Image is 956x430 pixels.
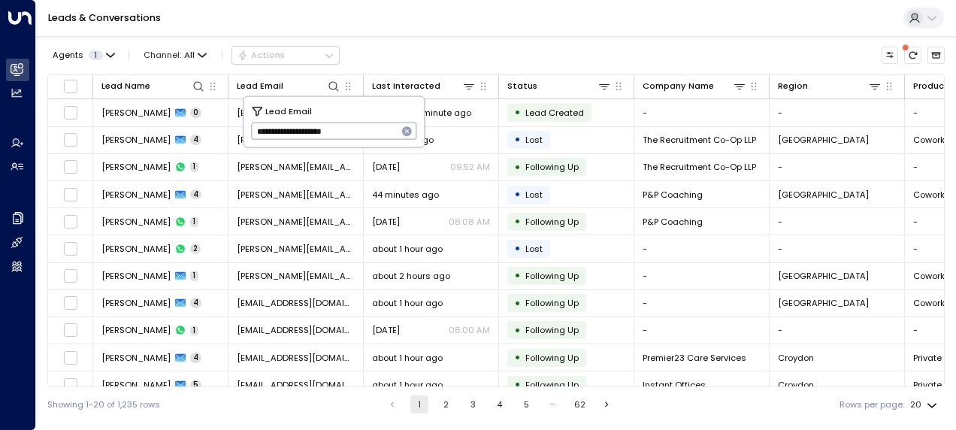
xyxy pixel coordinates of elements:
[514,184,521,204] div: •
[101,134,171,146] span: Millie Luckie
[63,159,78,174] span: Toggle select row
[571,395,589,413] button: Go to page 62
[190,298,201,308] span: 4
[237,352,355,364] span: enquiries@premier23careservices.co.uk
[449,324,490,336] p: 08:00 AM
[514,157,521,177] div: •
[770,235,905,262] td: -
[372,79,476,93] div: Last Interacted
[47,47,119,63] button: Agents1
[525,189,543,201] span: Lost
[770,208,905,235] td: -
[101,107,171,119] span: Alicja Waszak
[525,161,579,173] span: Following Up
[63,79,78,94] span: Toggle select all
[514,293,521,313] div: •
[913,79,948,93] div: Product
[372,161,400,173] span: Yesterday
[231,46,340,64] button: Actions
[190,353,201,363] span: 4
[190,162,198,172] span: 1
[372,297,443,309] span: about 1 hour ago
[184,50,195,60] span: All
[190,326,198,336] span: 1
[63,214,78,229] span: Toggle select row
[544,395,562,413] div: …
[770,99,905,126] td: -
[237,270,355,282] span: samuel.t.lock@gmail.com
[53,51,83,59] span: Agents
[190,244,201,254] span: 2
[63,322,78,338] span: Toggle select row
[514,265,521,286] div: •
[237,161,355,173] span: m.luckie@recco.uk
[778,352,814,364] span: Croydon
[643,79,714,93] div: Company Name
[634,99,770,126] td: -
[643,352,746,364] span: Premier23 Care Services
[597,395,616,413] button: Go to next page
[491,395,509,413] button: Go to page 4
[410,395,428,413] button: page 1
[643,379,706,391] span: Instant Offices
[634,290,770,316] td: -
[507,79,611,93] div: Status
[190,271,198,281] span: 1
[882,47,899,64] button: Customize
[778,189,869,201] span: London
[265,104,312,117] span: Lead Email
[63,187,78,202] span: Toggle select row
[63,241,78,256] span: Toggle select row
[372,352,443,364] span: about 1 hour ago
[237,79,283,93] div: Lead Email
[778,79,882,93] div: Region
[48,11,161,24] a: Leads & Conversations
[778,379,814,391] span: Croydon
[372,79,440,93] div: Last Interacted
[525,107,584,119] span: Lead Created
[63,132,78,147] span: Toggle select row
[101,79,205,93] div: Lead Name
[525,243,543,255] span: Lost
[910,395,940,414] div: 20
[525,324,579,336] span: Following Up
[101,216,171,228] span: Helen Letchfield
[840,398,904,411] label: Rows per page:
[372,270,450,282] span: about 2 hours ago
[525,216,579,228] span: Following Up
[778,297,869,309] span: London
[63,350,78,365] span: Toggle select row
[63,377,78,392] span: Toggle select row
[514,129,521,150] div: •
[190,135,201,145] span: 4
[139,47,212,63] span: Channel:
[139,47,212,63] button: Channel:All
[190,380,201,390] span: 5
[237,216,355,228] span: helen@pandpcoaching.co.uk
[383,395,616,413] nav: pagination navigation
[904,47,921,64] span: There are new threads available. Refresh the grid to view the latest updates.
[514,320,521,341] div: •
[237,134,355,146] span: m.luckie@recco.uk
[449,216,490,228] p: 08:08 AM
[101,161,171,173] span: Millie Luckie
[525,379,579,391] span: Following Up
[770,317,905,344] td: -
[437,395,455,413] button: Go to page 2
[237,189,355,201] span: helen@pandpcoaching.co.uk
[514,347,521,368] div: •
[372,216,400,228] span: Yesterday
[237,243,355,255] span: samuel.t.lock@gmail.com
[190,217,198,227] span: 1
[778,270,869,282] span: Bristol
[525,297,579,309] span: Following Up
[101,324,171,336] span: Esther Alonge
[514,102,521,123] div: •
[372,324,400,336] span: Aug 25, 2025
[89,50,103,60] span: 1
[372,189,439,201] span: 44 minutes ago
[643,79,746,93] div: Company Name
[101,379,171,391] span: Valerio Toma
[525,352,579,364] span: Following Up
[237,50,285,60] div: Actions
